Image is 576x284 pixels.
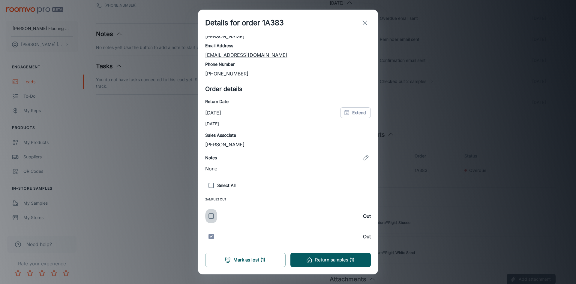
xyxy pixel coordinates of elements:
[205,98,371,105] h6: Return Date
[205,42,371,49] h6: Email Address
[363,233,371,240] h6: Out
[205,196,371,205] span: Samples Out
[205,165,371,172] p: None
[205,141,371,148] p: [PERSON_NAME]
[363,212,371,220] h6: Out
[205,109,221,116] p: [DATE]
[205,17,284,28] h1: Details for order 1A383
[340,107,371,118] button: Extend
[205,179,371,191] h6: Select All
[290,253,371,267] button: Return samples (1)
[359,17,371,29] button: exit
[205,121,371,127] p: [DATE]
[205,154,217,161] h6: Notes
[205,52,287,58] a: [EMAIL_ADDRESS][DOMAIN_NAME]
[205,33,371,40] p: [PERSON_NAME]
[205,84,371,93] h5: Order details
[205,253,286,267] button: Mark as lost (1)
[205,61,371,68] h6: Phone Number
[205,71,248,77] a: [PHONE_NUMBER]
[205,132,371,139] h6: Sales Associate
